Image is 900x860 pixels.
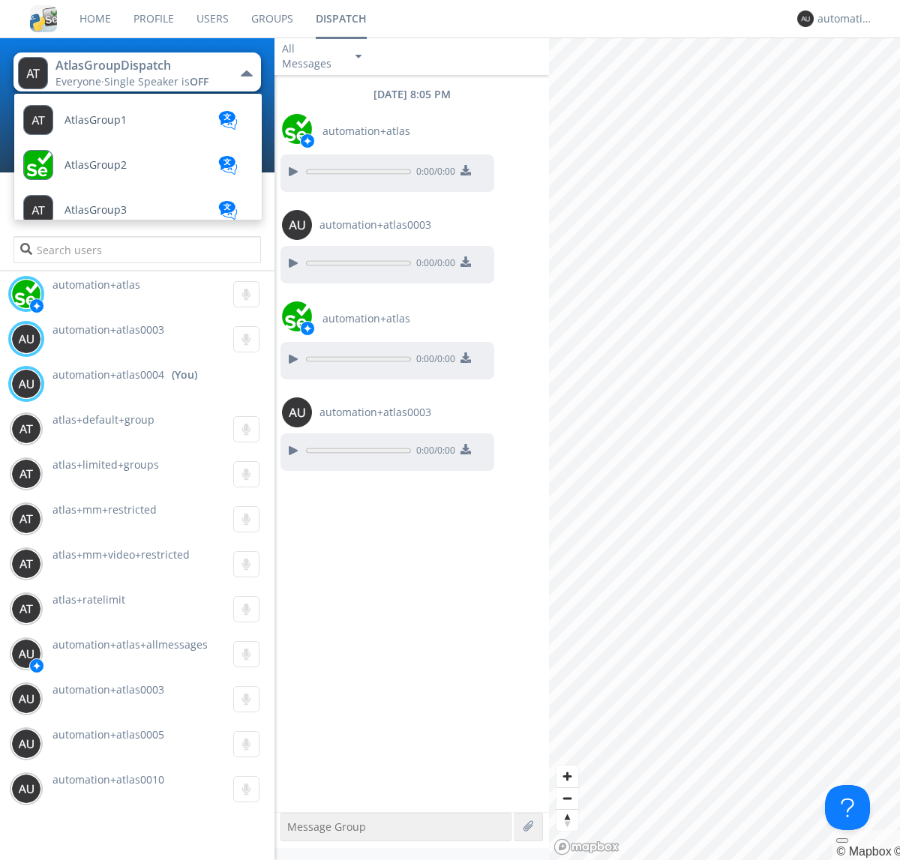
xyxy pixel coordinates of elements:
[190,74,208,88] span: OFF
[797,10,814,27] img: 373638.png
[319,405,431,420] span: automation+atlas0003
[556,787,578,809] button: Zoom out
[460,444,471,454] img: download media button
[556,809,578,831] button: Reset bearing to north
[460,352,471,363] img: download media button
[282,210,312,240] img: 373638.png
[11,459,41,489] img: 373638.png
[322,311,410,326] span: automation+atlas
[460,165,471,175] img: download media button
[217,111,239,130] img: translation-blue.svg
[11,369,41,399] img: 373638.png
[274,87,549,102] div: [DATE] 8:05 PM
[13,93,262,220] ul: AtlasGroupDispatchEveryone·Single Speaker isOFF
[52,322,164,337] span: automation+atlas0003
[11,279,41,309] img: d2d01cd9b4174d08988066c6d424eccd
[52,682,164,697] span: automation+atlas0003
[104,74,208,88] span: Single Speaker is
[460,256,471,267] img: download media button
[64,115,127,126] span: AtlasGroup1
[322,124,410,139] span: automation+atlas
[217,156,239,175] img: translation-blue.svg
[282,397,312,427] img: 373638.png
[411,444,455,460] span: 0:00 / 0:00
[52,412,154,427] span: atlas+default+group
[11,504,41,534] img: 373638.png
[411,165,455,181] span: 0:00 / 0:00
[52,592,125,607] span: atlas+ratelimit
[52,637,208,652] span: automation+atlas+allmessages
[411,352,455,369] span: 0:00 / 0:00
[64,205,127,216] span: AtlasGroup3
[11,594,41,624] img: 373638.png
[64,160,127,171] span: AtlasGroup2
[52,727,164,742] span: automation+atlas0005
[11,639,41,669] img: 373638.png
[836,845,891,858] a: Mapbox
[319,217,431,232] span: automation+atlas0003
[556,810,578,831] span: Reset bearing to north
[11,774,41,804] img: 373638.png
[817,11,874,26] div: automation+atlas0004
[18,57,48,89] img: 373638.png
[11,324,41,354] img: 373638.png
[172,367,197,382] div: (You)
[355,55,361,58] img: caret-down-sm.svg
[52,367,164,382] span: automation+atlas0004
[556,766,578,787] button: Zoom in
[217,201,239,220] img: translation-blue.svg
[836,838,848,843] button: Toggle attribution
[411,256,455,273] span: 0:00 / 0:00
[825,785,870,830] iframe: Toggle Customer Support
[30,5,57,32] img: cddb5a64eb264b2086981ab96f4c1ba7
[52,547,190,562] span: atlas+mm+video+restricted
[52,772,164,787] span: automation+atlas0010
[52,277,140,292] span: automation+atlas
[11,549,41,579] img: 373638.png
[52,502,157,517] span: atlas+mm+restricted
[13,236,260,263] input: Search users
[556,788,578,809] span: Zoom out
[13,52,260,91] button: AtlasGroupDispatchEveryone·Single Speaker isOFF
[282,41,342,71] div: All Messages
[55,74,224,89] div: Everyone ·
[11,684,41,714] img: 373638.png
[55,57,224,74] div: AtlasGroupDispatch
[11,729,41,759] img: 373638.png
[11,414,41,444] img: 373638.png
[52,457,159,472] span: atlas+limited+groups
[553,838,619,856] a: Mapbox logo
[282,301,312,331] img: d2d01cd9b4174d08988066c6d424eccd
[282,114,312,144] img: d2d01cd9b4174d08988066c6d424eccd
